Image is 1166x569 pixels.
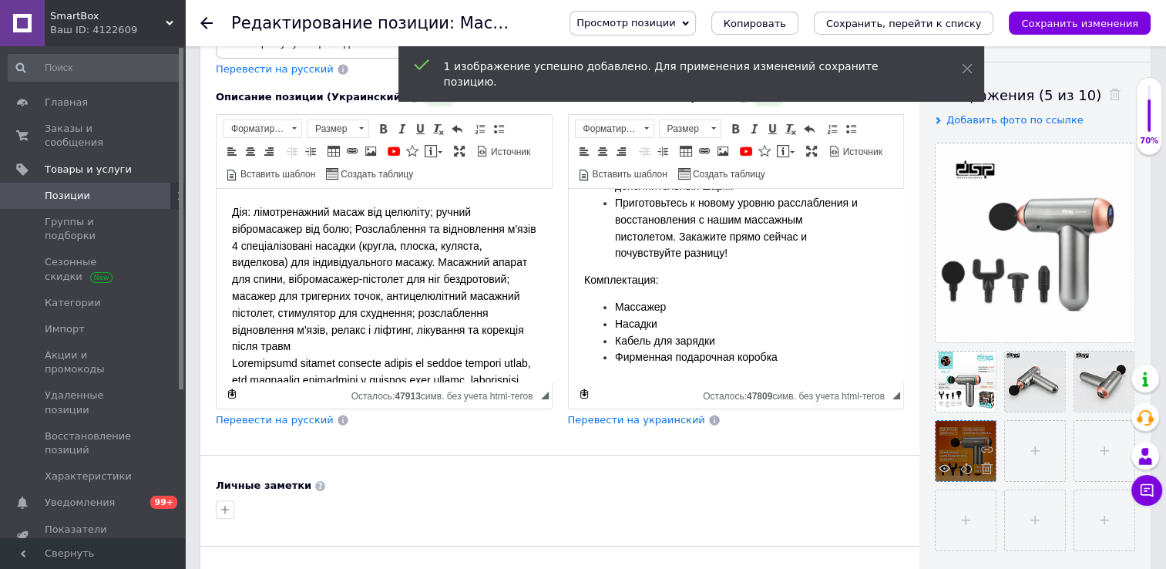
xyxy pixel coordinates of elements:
[45,389,143,416] span: Удаленные позиции
[223,120,302,138] a: Форматирование
[325,143,342,160] a: Таблица
[745,120,762,137] a: Курсив (Ctrl+I)
[404,143,421,160] a: Вставить иконку
[490,120,507,137] a: Вставить / удалить маркированный список
[15,51,311,164] span: 4 спеціалізовані насадки (кругла, плоска, куляста, виделкова) для індивідуального масажу. Масажни...
[590,168,667,181] span: Вставить шаблон
[45,189,90,203] span: Позиции
[782,120,799,137] a: Убрать форматирование
[45,122,143,150] span: Заказы и сообщения
[826,18,982,29] i: Сохранить, перейти к списку
[727,120,744,137] a: Полужирный (Ctrl+B)
[764,120,781,137] a: Подчеркнутый (Ctrl+U)
[444,59,923,89] div: 1 изображение успешно добавлено. Для применения изменений сохраните позицию.
[216,91,405,103] span: Описание позиции (Украинский)
[223,165,318,182] a: Вставить шаблон
[654,143,671,160] a: Увеличить отступ
[238,168,315,181] span: Вставить шаблон
[430,120,447,137] a: Убрать форматирование
[344,143,361,160] a: Вставить/Редактировать ссылку (Ctrl+L)
[45,470,132,483] span: Характеристики
[50,23,185,37] div: Ваш ID: 4122609
[307,120,369,138] a: Размер
[569,189,904,382] iframe: Визуальный текстовый редактор, CA1B175D-5C00-49CA-9E03-AF5D857C8EF7
[738,143,754,160] a: Добавить видео с YouTube
[223,120,287,137] span: Форматирование
[8,54,182,82] input: Поиск
[45,255,143,283] span: Сезонные скидки
[385,143,402,160] a: Добавить видео с YouTube
[45,429,143,457] span: Восстановление позиций
[351,387,541,402] div: Подсчет символов
[568,414,705,426] span: Перевести на украинский
[541,392,549,399] span: Перетащите для изменения размера
[724,18,786,29] span: Копировать
[676,165,768,182] a: Создать таблицу
[576,165,670,182] a: Вставить шаблон
[449,120,465,137] a: Отменить (Ctrl+Z)
[775,143,797,160] a: Вставить сообщение
[576,17,675,29] span: Просмотр позиции
[45,496,115,510] span: Уведомления
[375,120,391,137] a: Полужирный (Ctrl+B)
[15,17,320,46] span: Дія: лімотренажний масаж від целюліту; ручний вібромасажер від болю; Розслаблення та відновлення ...
[1137,136,1161,146] div: 70%
[935,86,1135,105] div: Изображения (5 из 10)
[660,120,706,137] span: Размер
[451,143,468,160] a: Развернуть
[217,189,552,382] iframe: Визуальный текстовый редактор, F3136086-273F-4632-BCA4-CF757E8767A2
[242,143,259,160] a: По центру
[223,143,240,160] a: По левому краю
[472,120,489,137] a: Вставить / удалить нумерованный список
[1131,475,1162,506] button: Чат с покупателем
[677,143,694,160] a: Таблица
[803,143,820,160] a: Развернуть
[756,143,773,160] a: Вставить иконку
[15,168,314,348] span: Loremipsumd sitamet consecte adipis el seddoe tempori utlab, etd magnaaliq enimadmini v quisnos e...
[45,215,143,243] span: Группы и подборки
[1136,77,1162,155] div: 70% Качество заполнения
[711,12,798,35] button: Копировать
[1009,12,1151,35] button: Сохранить изменения
[801,120,818,137] a: Отменить (Ctrl+Z)
[814,12,994,35] button: Сохранить, перейти к списку
[576,386,593,402] a: Сделать резервную копию сейчас
[45,96,88,109] span: Главная
[576,143,593,160] a: По левому краю
[45,296,101,310] span: Категории
[1021,18,1138,29] i: Сохранить изменения
[747,391,772,402] span: 47809
[216,63,334,75] span: Перевести на русский
[45,163,132,177] span: Товары и услуги
[200,17,213,29] div: Вернуться назад
[150,496,177,509] span: 99+
[307,120,354,137] span: Размер
[324,165,415,182] a: Создать таблицу
[691,168,765,181] span: Создать таблицу
[824,120,841,137] a: Вставить / удалить нумерованный список
[489,146,530,159] span: Источник
[223,386,240,402] a: Сделать резервную копию сейчас
[714,143,731,160] a: Изображение
[362,143,379,160] a: Изображение
[703,387,892,402] div: Подсчет символов
[575,120,654,138] a: Форматирование
[393,120,410,137] a: Курсив (Ctrl+I)
[216,414,334,426] span: Перевести на русский
[659,120,721,138] a: Размер
[892,392,900,399] span: Перетащите для изменения размера
[842,120,859,137] a: Вставить / удалить маркированный список
[412,120,428,137] a: Подчеркнутый (Ctrl+U)
[576,120,639,137] span: Форматирование
[216,480,311,491] b: Личные заметки
[696,143,713,160] a: Вставить/Редактировать ссылку (Ctrl+L)
[636,143,653,160] a: Уменьшить отступ
[946,114,1084,126] span: Добавить фото по ссылке
[45,348,143,376] span: Акции и промокоды
[45,523,143,550] span: Показатели работы компании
